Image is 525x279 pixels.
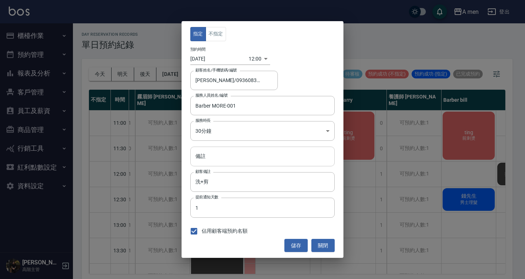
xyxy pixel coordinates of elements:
[190,53,249,65] input: Choose date, selected date is 2025-09-11
[202,227,248,235] span: 佔用顧客端預約名額
[195,169,211,174] label: 顧客備註
[195,194,218,200] label: 提前通知天數
[195,118,211,123] label: 服務時長
[195,93,227,98] label: 服務人員姓名/編號
[249,53,261,65] div: 12:00
[195,67,237,73] label: 顧客姓名/手機號碼/編號
[206,27,226,41] button: 不指定
[190,46,206,52] label: 預約時間
[284,239,308,252] button: 儲存
[190,121,335,141] div: 30分鐘
[311,239,335,252] button: 關閉
[190,27,206,41] button: 指定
